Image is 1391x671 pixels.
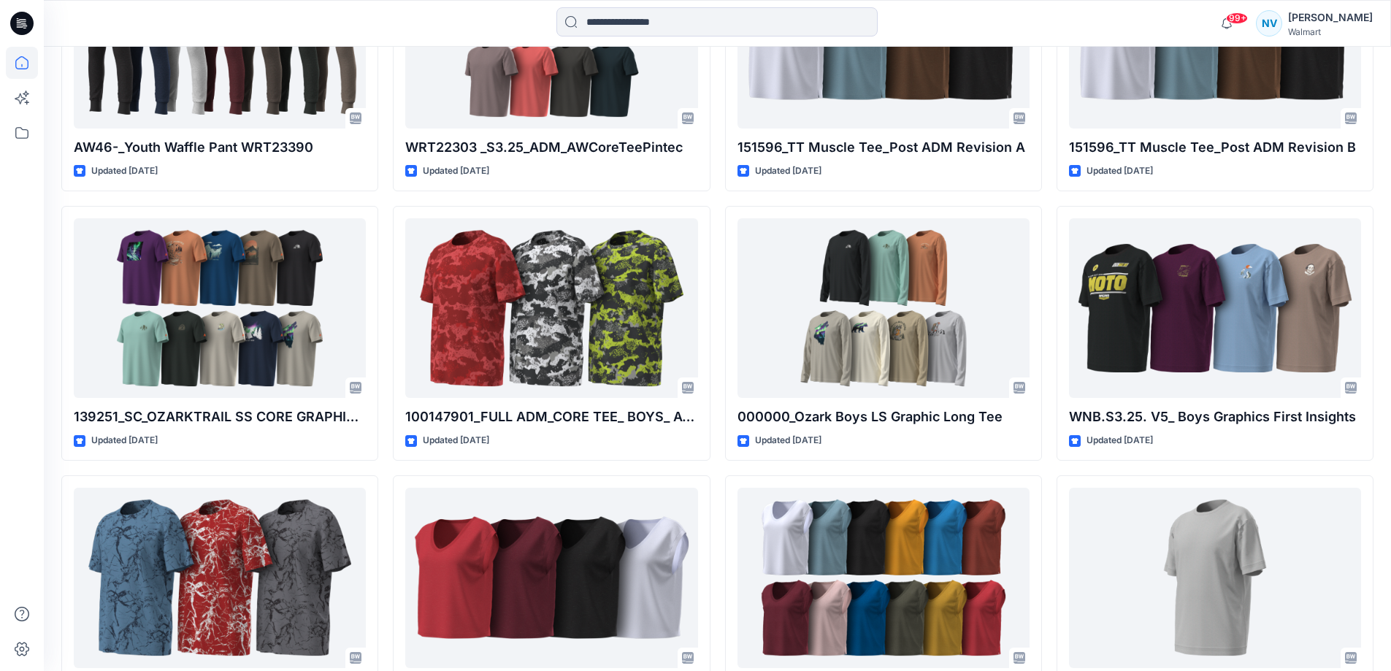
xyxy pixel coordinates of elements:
p: 000000_Ozark Boys LS Graphic Long Tee [737,407,1030,427]
p: WNB.S3.25. V5_ Boys Graphics First Insights [1069,407,1361,427]
p: 151596_TT Muscle Tee_Post ADM Revision B [1069,137,1361,158]
p: Updated [DATE] [423,164,489,179]
a: 151596_TT Muscle Tee [405,488,697,668]
div: Walmart [1288,26,1373,37]
div: [PERSON_NAME] [1288,9,1373,26]
span: 99+ [1226,12,1248,24]
p: Updated [DATE] [1087,164,1153,179]
a: 100147901_FULL ADM_CORE TEE_ BOYS_S3.25_AOP MARBLE [74,488,366,668]
p: Updated [DATE] [1087,433,1153,448]
a: 151596_ADM_VNeck Muscle Tee_ [737,488,1030,668]
p: Updated [DATE] [755,164,821,179]
a: 100147901_FULL ADM_CORE TEE_ BOYS_ AOP CAMO [405,218,697,399]
p: WRT22303 _S3.25_ADM_AWCoreTeePintec [405,137,697,158]
p: Updated [DATE] [91,433,158,448]
p: Updated [DATE] [755,433,821,448]
a: 139251_SC_OZARKTRAIL SS CORE GRAPHIC TEE [74,218,366,399]
a: WNB.S3.25. V5_ Boys Graphics First Insights [1069,218,1361,399]
p: AW46-_Youth Waffle Pant WRT23390 [74,137,366,158]
p: Updated [DATE] [91,164,158,179]
a: 000000_Ozark Boys LS Graphic Long Tee [737,218,1030,399]
p: 100147901_FULL ADM_CORE TEE_ BOYS_ AOP CAMO [405,407,697,427]
p: Updated [DATE] [423,433,489,448]
a: HQ013744_SC_WN_SS ELEVATED GRAPHIC TEE _WRT23316 [1069,488,1361,668]
p: 151596_TT Muscle Tee_Post ADM Revision A [737,137,1030,158]
div: NV [1256,10,1282,37]
p: 139251_SC_OZARKTRAIL SS CORE GRAPHIC TEE [74,407,366,427]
